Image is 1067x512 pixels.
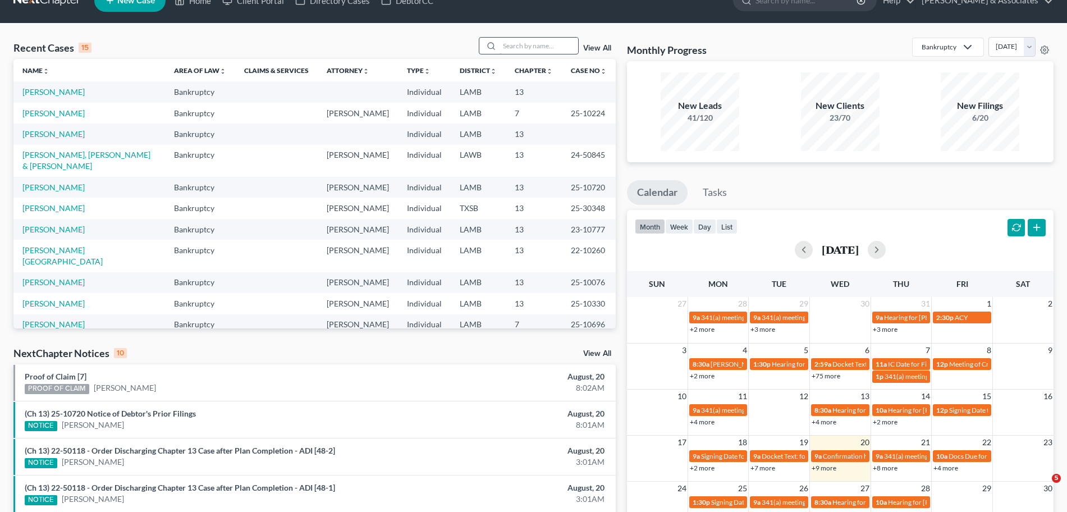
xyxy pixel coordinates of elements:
[681,344,688,357] span: 3
[165,103,235,124] td: Bankruptcy
[814,452,822,460] span: 9a
[716,219,738,234] button: list
[884,452,992,460] span: 341(a) meeting for [PERSON_NAME]
[62,456,124,468] a: [PERSON_NAME]
[583,350,611,358] a: View All
[888,498,976,506] span: Hearing for [PERSON_NAME]
[562,103,616,124] td: 25-10224
[859,390,871,403] span: 13
[62,493,124,505] a: [PERSON_NAME]
[649,279,665,289] span: Sun
[801,99,880,112] div: New Clients
[924,344,931,357] span: 7
[22,277,85,287] a: [PERSON_NAME]
[936,360,948,368] span: 12p
[219,68,226,75] i: unfold_more
[814,406,831,414] span: 8:30a
[451,293,506,314] td: LAMB
[627,180,688,205] a: Calendar
[812,464,836,472] a: +9 more
[956,279,968,289] span: Fri
[798,297,809,310] span: 29
[832,498,920,506] span: Hearing for [PERSON_NAME]
[888,360,967,368] span: IC Date for Fields, Wanketa
[419,482,605,493] div: August, 20
[814,360,831,368] span: 2:59a
[506,293,562,314] td: 13
[693,498,710,506] span: 1:30p
[165,145,235,177] td: Bankruptcy
[25,384,89,394] div: PROOF OF CLAIM
[79,43,91,53] div: 15
[762,498,870,506] span: 341(a) meeting for [PERSON_NAME]
[506,177,562,198] td: 13
[876,406,887,414] span: 10a
[1042,436,1054,449] span: 23
[981,390,992,403] span: 15
[25,458,57,468] div: NOTICE
[884,313,972,322] span: Hearing for [PERSON_NAME]
[690,464,715,472] a: +2 more
[398,314,451,335] td: Individual
[419,371,605,382] div: August, 20
[506,314,562,335] td: 7
[22,245,103,266] a: [PERSON_NAME][GEOGRAPHIC_DATA]
[693,406,700,414] span: 9a
[627,43,707,57] h3: Monthly Progress
[798,482,809,495] span: 26
[986,344,992,357] span: 8
[873,325,897,333] a: +3 more
[398,145,451,177] td: Individual
[562,272,616,293] td: 25-10076
[318,103,398,124] td: [PERSON_NAME]
[876,498,887,506] span: 10a
[451,314,506,335] td: LAMB
[690,325,715,333] a: +2 more
[546,68,553,75] i: unfold_more
[750,464,775,472] a: +7 more
[419,382,605,394] div: 8:02AM
[803,344,809,357] span: 5
[506,240,562,272] td: 13
[772,279,786,289] span: Tue
[873,464,897,472] a: +8 more
[693,360,709,368] span: 8:30a
[661,112,739,124] div: 41/120
[701,452,802,460] span: Signing Date for [PERSON_NAME]
[43,68,49,75] i: unfold_more
[562,240,616,272] td: 22-10260
[506,124,562,144] td: 13
[693,452,700,460] span: 9a
[22,225,85,234] a: [PERSON_NAME]
[318,145,398,177] td: [PERSON_NAME]
[398,240,451,272] td: Individual
[665,219,693,234] button: week
[701,406,809,414] span: 341(a) meeting for [PERSON_NAME]
[506,219,562,240] td: 13
[424,68,431,75] i: unfold_more
[318,219,398,240] td: [PERSON_NAME]
[1029,474,1056,501] iframe: Intercom live chat
[949,406,1050,414] span: Signing Date for [PERSON_NAME]
[831,279,849,289] span: Wed
[690,418,715,426] a: +4 more
[753,498,761,506] span: 9a
[419,419,605,431] div: 8:01AM
[22,319,85,329] a: [PERSON_NAME]
[562,198,616,218] td: 25-30348
[1016,279,1030,289] span: Sat
[318,293,398,314] td: [PERSON_NAME]
[500,38,578,54] input: Search by name...
[864,344,871,357] span: 6
[941,112,1019,124] div: 6/20
[798,390,809,403] span: 12
[922,42,956,52] div: Bankruptcy
[676,297,688,310] span: 27
[941,99,1019,112] div: New Filings
[318,198,398,218] td: [PERSON_NAME]
[798,436,809,449] span: 19
[955,313,968,322] span: ACY
[562,145,616,177] td: 24-50845
[398,124,451,144] td: Individual
[22,66,49,75] a: Nameunfold_more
